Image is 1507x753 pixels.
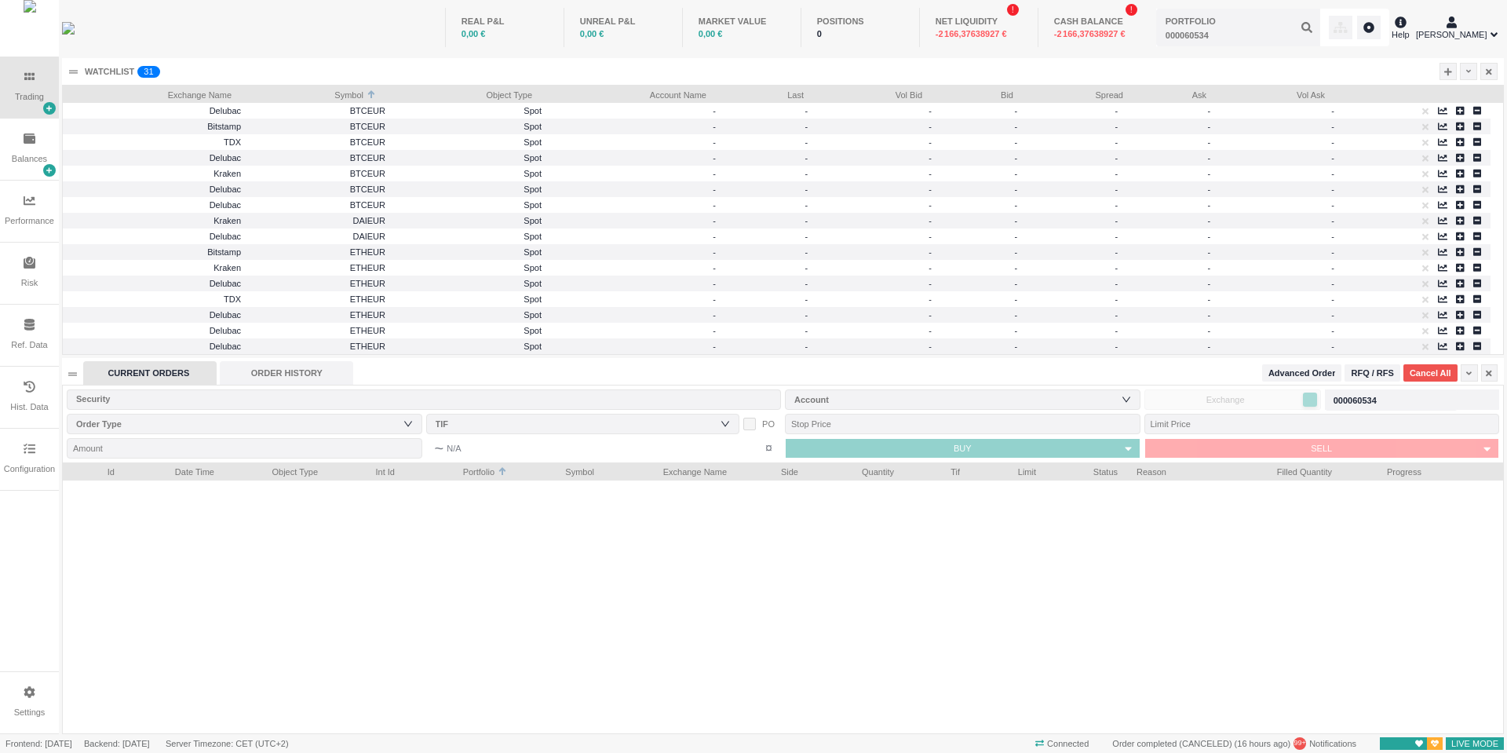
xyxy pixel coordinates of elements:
span: Spot [395,291,542,309]
span: - [805,310,813,320]
span: Tif [913,462,960,478]
div: Help [1392,14,1410,41]
div: Order Type [76,416,406,432]
span: Spot [395,149,542,167]
div: CURRENT ORDERS [83,361,217,385]
span: - [1331,263,1334,272]
span: RFQ / RFS [1351,367,1393,380]
span: BTCEUR [250,102,385,120]
span: - [1207,310,1216,320]
span: - [1014,200,1023,210]
span: - [929,232,932,241]
span: - [1115,279,1123,288]
span: Symbol [250,86,363,101]
span: Int Id [337,462,395,478]
span: - [713,232,716,241]
span: - [1014,279,1023,288]
span: Spread [1032,86,1123,101]
span: - [1207,326,1216,335]
div: Trading [15,90,44,104]
span: Last [725,86,804,101]
span: - [1014,263,1023,272]
div: REAL P&L [462,15,548,28]
p: 3 [144,66,148,82]
span: ETHEUR [250,338,385,356]
span: - [1331,232,1334,241]
span: Filled Quantity [1222,462,1332,478]
span: ETHEUR [250,291,385,309]
span: - [1207,169,1216,178]
span: - [929,263,932,272]
span: - [1014,247,1023,257]
span: Spot [395,338,542,356]
span: - [1331,342,1334,351]
span: - [1331,122,1334,131]
span: Date Time [133,462,214,478]
span: - [1331,200,1334,210]
span: - [1014,137,1023,147]
span: ( ) [1232,739,1291,748]
span: - [1014,185,1023,194]
span: - [805,216,813,225]
span: - [1331,216,1334,225]
span: - [805,342,813,351]
div: PORTFOLIO [1166,15,1216,28]
span: Delubac [210,185,241,194]
span: - [1115,326,1123,335]
span: - [1207,342,1216,351]
span: - [1207,153,1216,163]
span: BTCEUR [250,133,385,152]
span: - [929,342,932,351]
span: Quantity [817,462,894,478]
span: TDX [224,294,241,304]
span: - [1331,279,1334,288]
span: - [805,263,813,272]
span: - [929,294,932,304]
span: Object Type [395,86,532,101]
span: Exchange Name [613,462,727,478]
span: Spot [395,181,542,199]
div: Ref. Data [11,338,47,352]
span: Delubac [210,310,241,320]
span: - [1115,153,1123,163]
span: - [929,279,932,288]
span: Spot [395,306,542,324]
span: Order completed (CANCELED) [1112,739,1232,748]
span: - [713,247,716,257]
span: BUY [954,444,972,453]
span: BTCEUR [250,165,385,183]
span: PO [762,419,775,429]
span: - [1115,106,1123,115]
span: - [1115,310,1123,320]
img: wyden_logotype_blue.svg [62,22,75,35]
span: - [1115,342,1123,351]
span: - [1115,185,1123,194]
div: Security [76,391,764,407]
div: Performance [5,214,54,228]
span: ~ [435,439,444,458]
span: - [1207,247,1216,257]
span: - [929,153,932,163]
div: Risk [21,276,38,290]
span: Delubac [210,200,241,210]
span: Exchange [1150,392,1301,408]
div: 0 [817,27,903,41]
span: - [713,200,716,210]
span: Vol Bid [823,86,922,101]
sup: ! [1126,4,1137,16]
span: ETHEUR [250,243,385,261]
span: - [1115,169,1123,178]
span: - [1115,294,1123,304]
span: - [1115,232,1123,241]
div: WATCHLIST [85,65,134,79]
span: - [929,216,932,225]
span: - [1207,279,1216,288]
span: ETHEUR [250,275,385,293]
span: - [713,310,716,320]
span: Exchange Name [68,86,232,101]
span: Vol Ask [1225,86,1325,101]
span: - [1207,185,1216,194]
span: - [1014,294,1023,304]
span: ¤ [765,439,772,458]
span: Spot [395,228,542,246]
